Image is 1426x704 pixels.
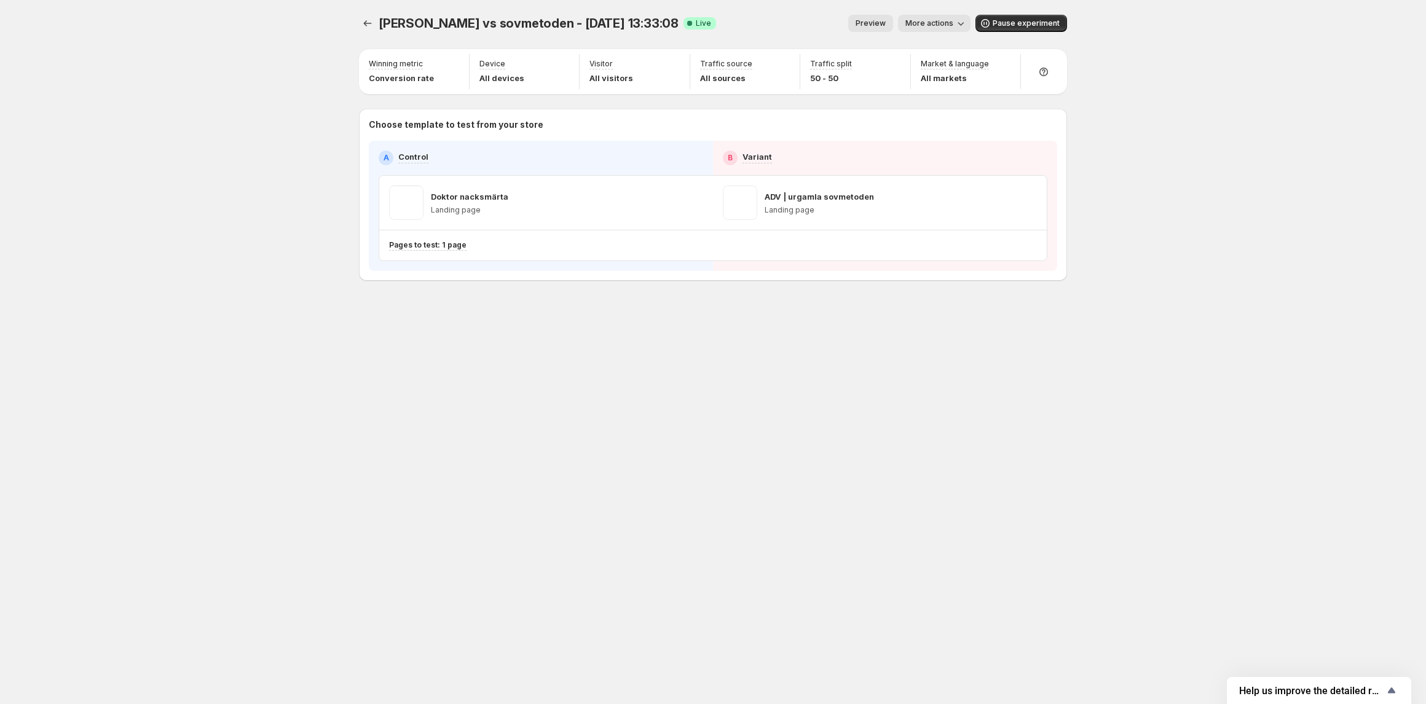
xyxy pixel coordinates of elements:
span: Preview [856,18,886,28]
p: All visitors [589,72,633,84]
span: Live [696,18,711,28]
h2: B [728,153,733,163]
p: Traffic source [700,59,752,69]
button: More actions [898,15,971,32]
p: All devices [479,72,524,84]
span: [PERSON_NAME] vs sovmetoden - [DATE] 13:33:08 [379,16,679,31]
p: Choose template to test from your store [369,119,1057,131]
button: Show survey - Help us improve the detailed report for A/B campaigns [1239,683,1399,698]
button: Preview [848,15,893,32]
p: Variant [743,151,772,163]
span: Help us improve the detailed report for A/B campaigns [1239,685,1384,697]
button: Pause experiment [975,15,1067,32]
p: ADV | urgamla sovmetoden [765,190,874,203]
p: Conversion rate [369,72,434,84]
p: Traffic split [810,59,852,69]
p: Winning metric [369,59,423,69]
p: All sources [700,72,752,84]
button: Experiments [359,15,376,32]
p: Control [398,151,428,163]
span: Pause experiment [993,18,1060,28]
p: Landing page [431,205,508,215]
p: Market & language [921,59,989,69]
img: Doktor nacksmärta [389,186,423,220]
p: Landing page [765,205,874,215]
img: ADV | urgamla sovmetoden [723,186,757,220]
p: Doktor nacksmärta [431,190,508,203]
p: All markets [921,72,989,84]
p: Device [479,59,505,69]
p: 50 - 50 [810,72,852,84]
p: Visitor [589,59,613,69]
h2: A [384,153,389,163]
p: Pages to test: 1 page [389,240,467,250]
span: More actions [905,18,953,28]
